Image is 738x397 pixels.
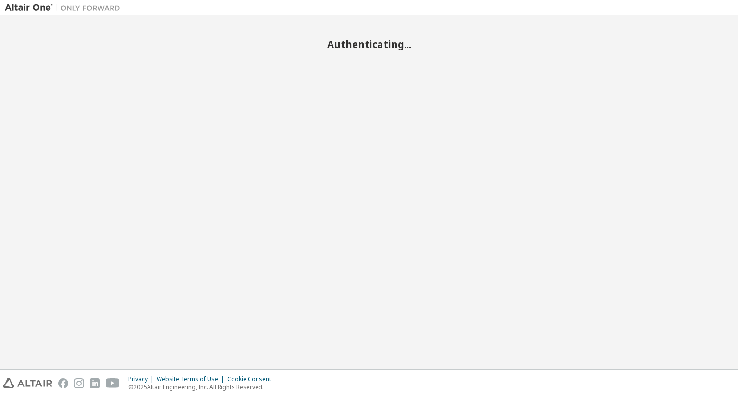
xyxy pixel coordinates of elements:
[90,378,100,388] img: linkedin.svg
[5,3,125,12] img: Altair One
[157,375,227,383] div: Website Terms of Use
[227,375,277,383] div: Cookie Consent
[58,378,68,388] img: facebook.svg
[3,378,52,388] img: altair_logo.svg
[128,375,157,383] div: Privacy
[5,38,733,50] h2: Authenticating...
[128,383,277,391] p: © 2025 Altair Engineering, Inc. All Rights Reserved.
[74,378,84,388] img: instagram.svg
[106,378,120,388] img: youtube.svg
